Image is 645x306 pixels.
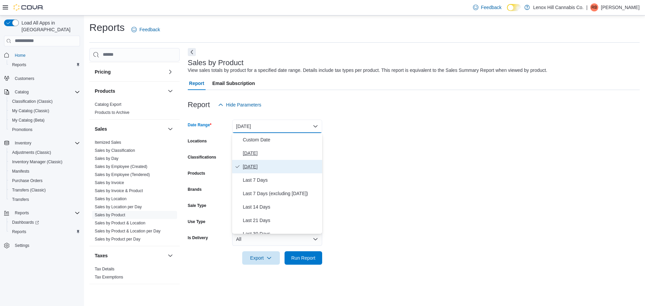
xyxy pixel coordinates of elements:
a: Adjustments (Classic) [9,148,54,157]
span: Transfers (Classic) [12,187,46,193]
button: Customers [1,74,83,83]
div: Ron Bello [590,3,598,11]
span: Dashboards [9,218,80,226]
div: View sales totals by product for a specified date range. Details include tax types per product. T... [188,67,547,74]
button: Transfers (Classic) [7,185,83,195]
img: Cova [13,4,44,11]
h3: Taxes [95,252,108,259]
a: Home [12,51,28,59]
span: Sales by Day [95,156,119,161]
span: Run Report [291,255,315,261]
a: Customers [12,75,37,83]
span: My Catalog (Beta) [9,116,80,124]
button: Run Report [285,251,322,265]
button: My Catalog (Classic) [7,106,83,116]
span: Transfers [12,197,29,202]
button: All [232,232,322,246]
button: My Catalog (Beta) [7,116,83,125]
span: Classification (Classic) [9,97,80,105]
span: Last 7 Days [243,176,319,184]
label: Products [188,171,205,176]
button: Classification (Classic) [7,97,83,106]
span: Customers [15,76,34,81]
span: Export [246,251,276,265]
button: Next [188,48,196,56]
span: Promotions [12,127,33,132]
span: Reports [9,228,80,236]
button: Pricing [95,69,165,75]
a: Tax Exemptions [95,275,123,279]
span: Sales by Invoice & Product [95,188,143,193]
span: Transfers (Classic) [9,186,80,194]
p: Lenox Hill Cannabis Co. [533,3,584,11]
span: My Catalog (Beta) [12,118,45,123]
span: Reports [12,62,26,68]
span: Sales by Location per Day [95,204,142,210]
div: Sales [89,138,180,246]
button: Inventory [1,138,83,148]
span: Last 30 Days [243,230,319,238]
span: Last 7 Days (excluding [DATE]) [243,189,319,198]
div: Products [89,100,180,119]
a: Reports [9,228,29,236]
a: My Catalog (Beta) [9,116,47,124]
span: Hide Parameters [226,101,261,108]
a: Reports [9,61,29,69]
span: Products to Archive [95,110,129,115]
span: My Catalog (Classic) [9,107,80,115]
label: Sale Type [188,203,206,208]
span: Inventory [15,140,31,146]
span: Settings [12,241,80,250]
button: Home [1,50,83,60]
button: Manifests [7,167,83,176]
a: Sales by Product & Location per Day [95,229,161,233]
span: Catalog [12,88,80,96]
button: Reports [7,227,83,236]
span: Sales by Location [95,196,127,202]
span: Reports [12,209,80,217]
label: Classifications [188,155,216,160]
span: Email Subscription [212,77,255,90]
span: Catalog Export [95,102,121,107]
button: Inventory [12,139,34,147]
h3: Pricing [95,69,111,75]
a: Settings [12,242,32,250]
span: Sales by Employee (Tendered) [95,172,150,177]
p: [PERSON_NAME] [601,3,640,11]
button: Adjustments (Classic) [7,148,83,157]
button: Sales [95,126,165,132]
button: Promotions [7,125,83,134]
a: Feedback [129,23,163,36]
span: Customers [12,74,80,83]
span: Feedback [481,4,502,11]
a: Sales by Location [95,196,127,201]
a: Itemized Sales [95,140,121,145]
span: Reports [9,61,80,69]
span: Last 14 Days [243,203,319,211]
span: Transfers [9,195,80,204]
a: Tax Details [95,267,115,271]
a: Classification (Classic) [9,97,55,105]
span: Catalog [15,89,29,95]
a: My Catalog (Classic) [9,107,52,115]
span: Inventory Manager (Classic) [12,159,62,165]
a: Sales by Product [95,213,125,217]
span: Sales by Product [95,212,125,218]
span: Home [15,53,26,58]
button: Products [166,87,174,95]
span: Load All Apps in [GEOGRAPHIC_DATA] [19,19,80,33]
a: Sales by Employee (Created) [95,164,147,169]
a: Sales by Product & Location [95,221,145,225]
label: Locations [188,138,207,144]
input: Dark Mode [507,4,521,11]
a: Sales by Classification [95,148,135,153]
h3: Sales [95,126,107,132]
span: Home [12,51,80,59]
span: Inventory Manager (Classic) [9,158,80,166]
label: Brands [188,187,202,192]
a: Transfers (Classic) [9,186,48,194]
button: Reports [12,209,32,217]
